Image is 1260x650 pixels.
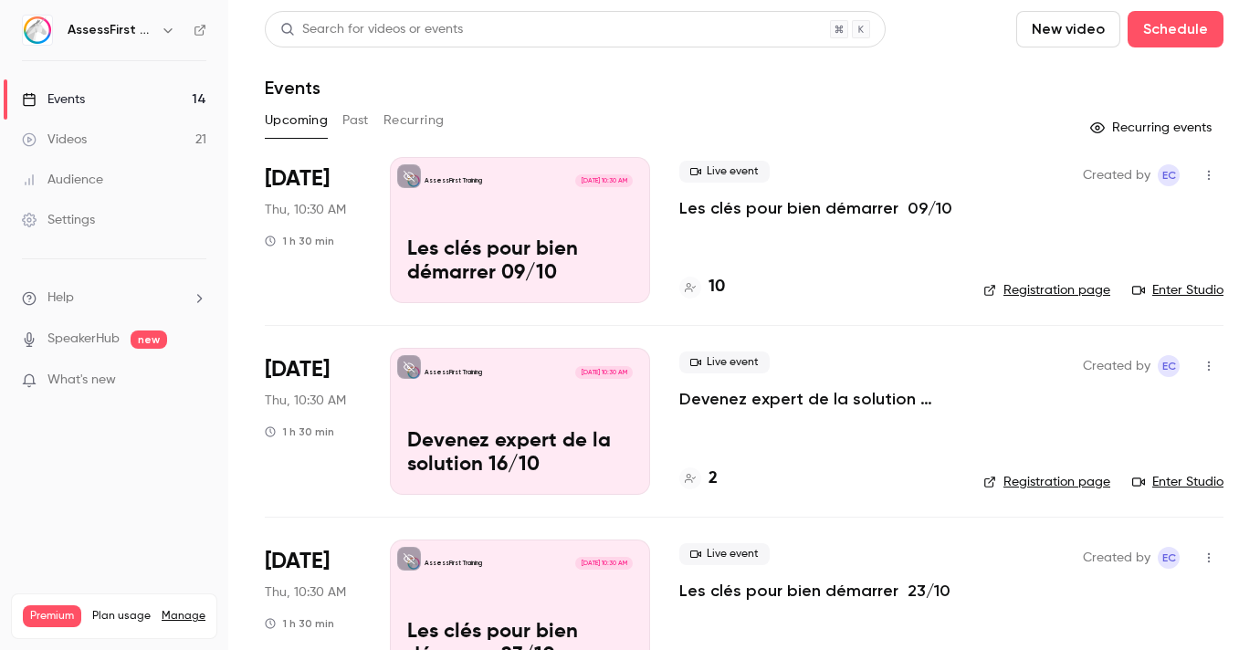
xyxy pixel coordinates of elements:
[1082,113,1223,142] button: Recurring events
[1162,355,1176,377] span: EC
[383,106,445,135] button: Recurring
[265,392,346,410] span: Thu, 10:30 AM
[68,21,153,39] h6: AssessFirst Training
[679,197,952,219] a: Les clés pour bien démarrer 09/10
[23,605,81,627] span: Premium
[184,372,206,389] iframe: Noticeable Trigger
[265,106,328,135] button: Upcoming
[679,388,954,410] a: Devenez expert de la solution 16/10
[679,275,725,299] a: 10
[265,201,346,219] span: Thu, 10:30 AM
[1016,11,1120,47] button: New video
[265,77,320,99] h1: Events
[342,106,369,135] button: Past
[679,351,770,373] span: Live event
[22,288,206,308] li: help-dropdown-opener
[425,368,482,377] p: AssessFirst Training
[265,425,334,439] div: 1 h 30 min
[265,157,361,303] div: Oct 9 Thu, 10:30 AM (Europe/Paris)
[679,543,770,565] span: Live event
[1083,547,1150,569] span: Created by
[47,288,74,308] span: Help
[22,90,85,109] div: Events
[47,330,120,349] a: SpeakerHub
[407,238,633,286] p: Les clés pour bien démarrer 09/10
[265,348,361,494] div: Oct 16 Thu, 10:30 AM (Europe/Paris)
[22,131,87,149] div: Videos
[679,580,950,602] a: Les clés pour bien démarrer 23/10
[575,174,632,187] span: [DATE] 10:30 AM
[407,430,633,477] p: Devenez expert de la solution 16/10
[22,211,95,229] div: Settings
[1083,355,1150,377] span: Created by
[280,20,463,39] div: Search for videos or events
[265,616,334,631] div: 1 h 30 min
[709,275,725,299] h4: 10
[1132,281,1223,299] a: Enter Studio
[265,583,346,602] span: Thu, 10:30 AM
[425,559,482,568] p: AssessFirst Training
[47,371,116,390] span: What's new
[575,366,632,379] span: [DATE] 10:30 AM
[709,467,718,491] h4: 2
[265,164,330,194] span: [DATE]
[162,609,205,624] a: Manage
[983,473,1110,491] a: Registration page
[390,348,650,494] a: Devenez expert de la solution 16/10AssessFirst Training[DATE] 10:30 AMDevenez expert de la soluti...
[390,157,650,303] a: Les clés pour bien démarrer 09/10AssessFirst Training[DATE] 10:30 AMLes clés pour bien démarrer 0...
[679,467,718,491] a: 2
[983,281,1110,299] a: Registration page
[1158,355,1180,377] span: Emmanuelle Cortes
[22,171,103,189] div: Audience
[23,16,52,45] img: AssessFirst Training
[1158,164,1180,186] span: Emmanuelle Cortes
[425,176,482,185] p: AssessFirst Training
[575,557,632,570] span: [DATE] 10:30 AM
[1132,473,1223,491] a: Enter Studio
[1083,164,1150,186] span: Created by
[265,234,334,248] div: 1 h 30 min
[1128,11,1223,47] button: Schedule
[265,547,330,576] span: [DATE]
[679,161,770,183] span: Live event
[265,355,330,384] span: [DATE]
[92,609,151,624] span: Plan usage
[131,330,167,349] span: new
[1162,547,1176,569] span: EC
[1158,547,1180,569] span: Emmanuelle Cortes
[1162,164,1176,186] span: EC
